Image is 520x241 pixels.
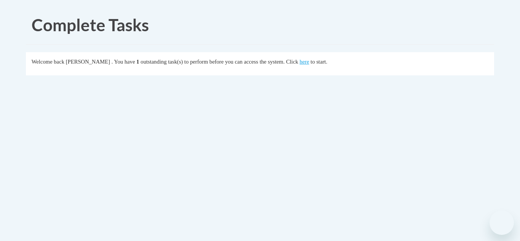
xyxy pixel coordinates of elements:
[140,59,298,65] span: outstanding task(s) to perform before you can access the system. Click
[66,59,110,65] span: [PERSON_NAME]
[32,59,64,65] span: Welcome back
[300,59,309,65] a: here
[136,59,139,65] span: 1
[311,59,327,65] span: to start.
[490,211,514,235] iframe: Button to launch messaging window
[32,15,149,35] span: Complete Tasks
[112,59,135,65] span: . You have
